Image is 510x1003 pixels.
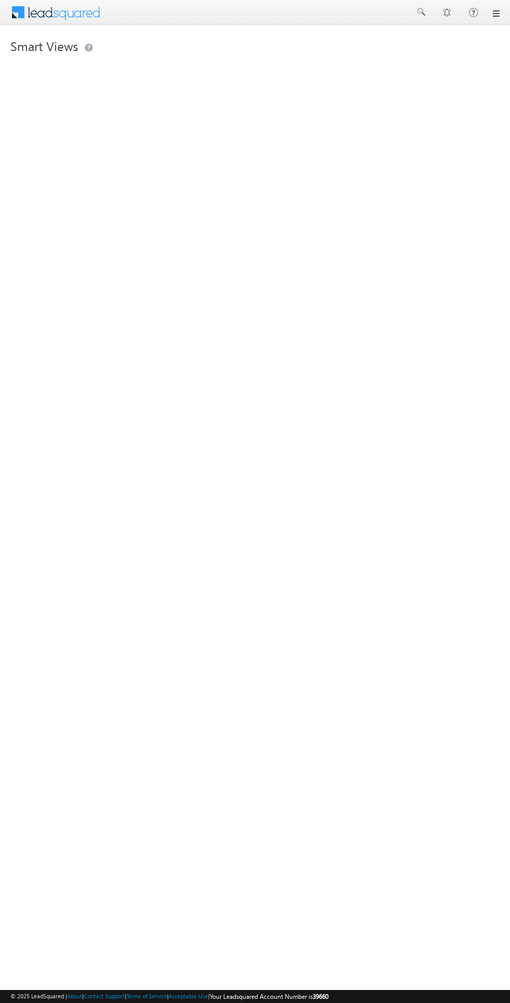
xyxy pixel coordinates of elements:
[10,992,328,1001] span: © 2025 LeadSquared | | | | |
[169,993,208,999] a: Acceptable Use
[84,993,125,999] a: Contact Support
[210,993,328,1000] span: Your Leadsquared Account Number is
[67,993,82,999] a: About
[10,37,78,54] span: Smart Views
[313,993,328,1000] span: 39660
[126,993,167,999] a: Terms of Service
